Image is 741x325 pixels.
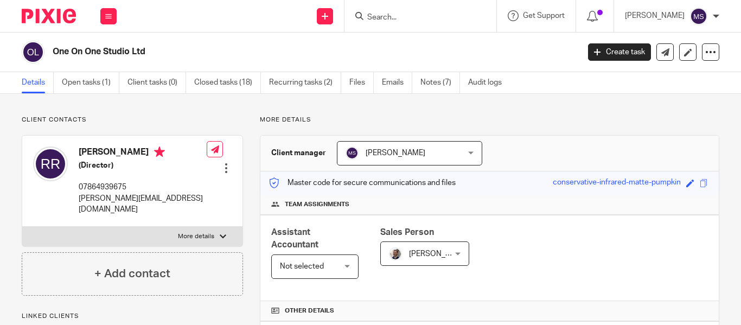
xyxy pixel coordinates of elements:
[553,177,681,189] div: conservative-infrared-matte-pumpkin
[269,72,341,93] a: Recurring tasks (2)
[285,200,349,209] span: Team assignments
[409,250,469,258] span: [PERSON_NAME]
[380,228,434,237] span: Sales Person
[285,307,334,315] span: Other details
[366,149,425,157] span: [PERSON_NAME]
[154,146,165,157] i: Primary
[271,228,318,249] span: Assistant Accountant
[389,247,402,260] img: Matt%20Circle.png
[53,46,468,58] h2: One On One Studio Ltd
[94,265,170,282] h4: + Add contact
[127,72,186,93] a: Client tasks (0)
[523,12,565,20] span: Get Support
[194,72,261,93] a: Closed tasks (18)
[79,193,207,215] p: [PERSON_NAME][EMAIL_ADDRESS][DOMAIN_NAME]
[468,72,510,93] a: Audit logs
[22,116,243,124] p: Client contacts
[260,116,719,124] p: More details
[79,182,207,193] p: 07864939675
[79,160,207,171] h5: (Director)
[22,312,243,321] p: Linked clients
[366,13,464,23] input: Search
[178,232,214,241] p: More details
[271,148,326,158] h3: Client manager
[280,263,324,270] span: Not selected
[382,72,412,93] a: Emails
[588,43,651,61] a: Create task
[22,41,44,63] img: svg%3E
[690,8,707,25] img: svg%3E
[62,72,119,93] a: Open tasks (1)
[22,9,76,23] img: Pixie
[349,72,374,93] a: Files
[625,10,685,21] p: [PERSON_NAME]
[79,146,207,160] h4: [PERSON_NAME]
[33,146,68,181] img: svg%3E
[269,177,456,188] p: Master code for secure communications and files
[420,72,460,93] a: Notes (7)
[346,146,359,160] img: svg%3E
[22,72,54,93] a: Details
